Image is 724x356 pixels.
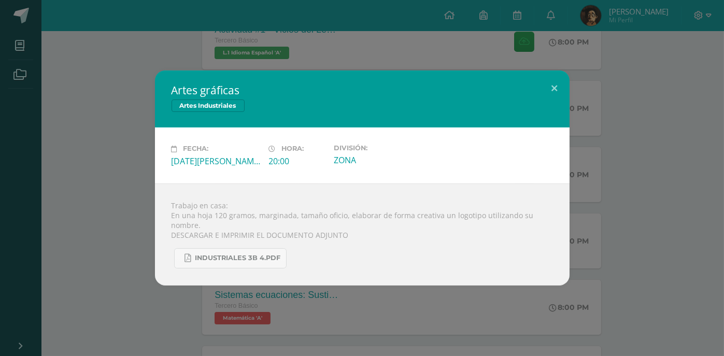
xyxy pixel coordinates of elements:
[334,144,423,152] label: División:
[172,99,245,112] span: Artes Industriales
[282,145,304,153] span: Hora:
[334,154,423,166] div: ZONA
[174,248,287,268] a: INDUSTRIALES 3B 4.pdf
[540,70,570,106] button: Close (Esc)
[195,254,281,262] span: INDUSTRIALES 3B 4.pdf
[172,155,261,167] div: [DATE][PERSON_NAME]
[172,83,553,97] h2: Artes gráficas
[155,183,570,286] div: Trabajo en casa: En una hoja 120 gramos, marginada, tamaño oficio, elaborar de forma creativa un ...
[269,155,325,167] div: 20:00
[183,145,209,153] span: Fecha:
